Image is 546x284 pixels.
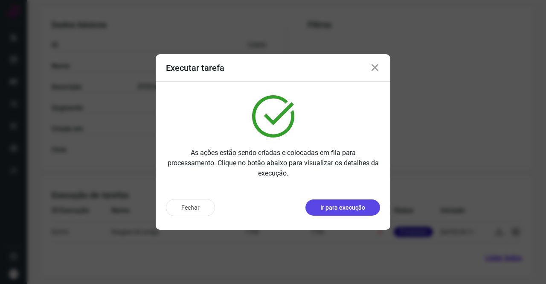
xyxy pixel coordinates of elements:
button: Ir para execução [305,199,380,216]
img: verified.svg [252,95,294,138]
p: As ações estão sendo criadas e colocadas em fila para processamento. Clique no botão abaixo para ... [166,148,380,179]
p: Ir para execução [320,203,365,212]
button: Fechar [166,199,215,216]
h3: Executar tarefa [166,63,224,73]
